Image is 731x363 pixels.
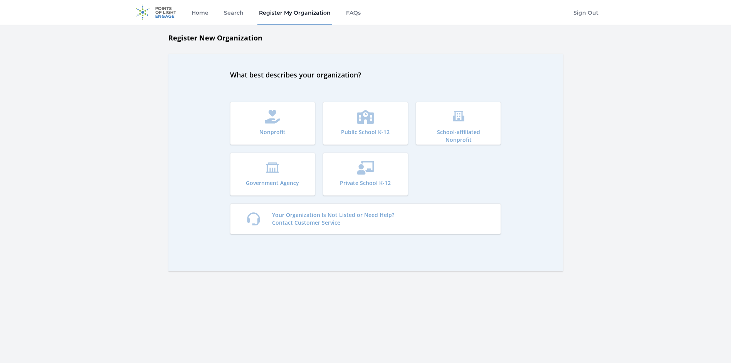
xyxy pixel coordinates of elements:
button: Government Agency [230,153,315,196]
p: Nonprofit [259,128,286,136]
p: Private School K-12 [340,179,391,187]
p: Government Agency [246,179,299,187]
h1: Register New Organization [168,32,563,43]
button: Public School K-12 [323,102,408,145]
button: School-affiliated Nonprofit [416,102,501,145]
p: Your Organization Is Not Listed or Need Help? Contact Customer Service [272,211,394,227]
a: Your Organization Is Not Listed or Need Help?Contact Customer Service [230,203,501,234]
button: Private School K-12 [323,153,408,196]
p: Public School K-12 [341,128,390,136]
button: Nonprofit [230,102,315,145]
p: School-affiliated Nonprofit [427,128,490,144]
h2: What best describes your organization? [230,69,501,80]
